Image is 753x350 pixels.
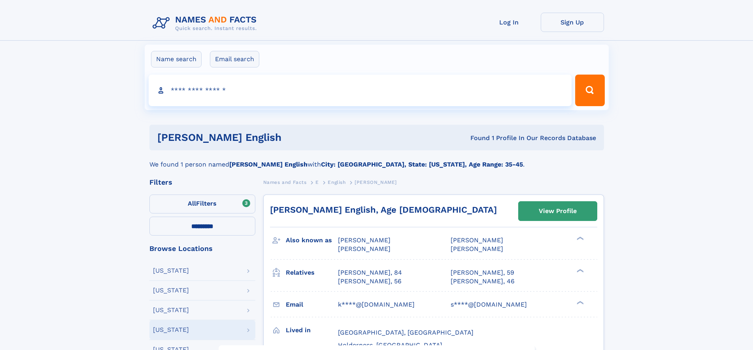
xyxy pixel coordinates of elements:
[575,268,584,273] div: ❯
[286,234,338,247] h3: Also known as
[286,298,338,311] h3: Email
[355,180,397,185] span: [PERSON_NAME]
[149,75,572,106] input: search input
[328,177,345,187] a: English
[376,134,596,142] div: Found 1 Profile In Our Records Database
[315,180,319,185] span: E
[149,245,255,252] div: Browse Locations
[151,51,202,67] label: Name search
[149,150,604,169] div: We found 1 person named with .
[153,287,189,294] div: [US_STATE]
[477,13,541,32] a: Log In
[519,202,597,221] a: View Profile
[188,200,196,207] span: All
[157,133,376,142] h1: [PERSON_NAME] English
[451,245,503,253] span: [PERSON_NAME]
[315,177,319,187] a: E
[541,13,604,32] a: Sign Up
[153,307,189,313] div: [US_STATE]
[321,161,523,168] b: City: [GEOGRAPHIC_DATA], State: [US_STATE], Age Range: 35-45
[575,236,584,241] div: ❯
[153,327,189,333] div: [US_STATE]
[153,268,189,274] div: [US_STATE]
[270,205,497,215] a: [PERSON_NAME] English, Age [DEMOGRAPHIC_DATA]
[149,179,255,186] div: Filters
[338,329,474,336] span: [GEOGRAPHIC_DATA], [GEOGRAPHIC_DATA]
[338,245,391,253] span: [PERSON_NAME]
[149,13,263,34] img: Logo Names and Facts
[229,161,308,168] b: [PERSON_NAME] English
[539,202,577,220] div: View Profile
[210,51,259,67] label: Email search
[286,266,338,279] h3: Relatives
[451,236,503,244] span: [PERSON_NAME]
[575,75,604,106] button: Search Button
[451,277,515,286] a: [PERSON_NAME], 46
[451,268,514,277] a: [PERSON_NAME], 59
[328,180,345,185] span: English
[338,277,402,286] a: [PERSON_NAME], 56
[338,268,402,277] a: [PERSON_NAME], 84
[263,177,307,187] a: Names and Facts
[575,300,584,305] div: ❯
[149,195,255,213] label: Filters
[286,324,338,337] h3: Lived in
[338,236,391,244] span: [PERSON_NAME]
[338,341,442,349] span: Holderness, [GEOGRAPHIC_DATA]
